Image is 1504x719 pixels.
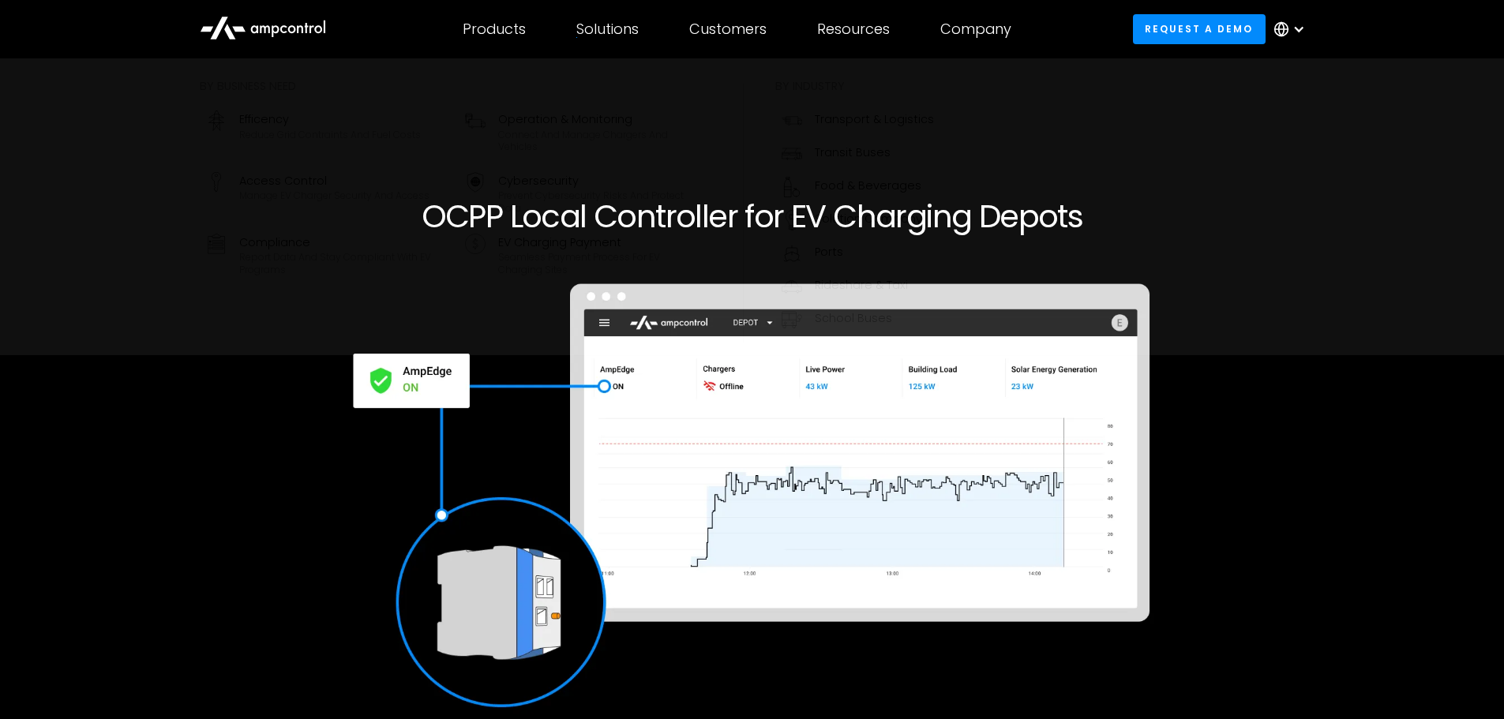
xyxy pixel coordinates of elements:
div: Rideshare & Taxi [815,276,908,294]
a: EfficencyReduce grid contraints and fuel costs [200,104,452,159]
a: Transit Buses [775,137,940,170]
div: Report data and stay compliant with EV programs [239,251,446,275]
img: AmpEdge an OCPP local controller for on-site ev charging depots [344,273,1161,719]
div: Reduce grid contraints and fuel costs [239,129,421,141]
a: CybersecurityPrevent cybersecurity risks and protect data [459,166,711,221]
div: Seamless Payment Process for EV Charging Sites [498,251,705,275]
div: Customers [689,21,767,38]
a: Operation & MonitoringConnect and manage chargers and vehicles [459,104,711,159]
div: Solutions [576,21,639,38]
div: Transit Buses [815,144,891,161]
div: Ports [815,243,843,260]
div: Efficency [239,110,421,128]
div: Prevent cybersecurity risks and protect data [498,189,705,214]
div: Company [940,21,1011,38]
a: Request a demo [1133,14,1266,43]
a: ComplianceReport data and stay compliant with EV programs [200,227,452,283]
div: Access Control [239,172,429,189]
div: Food & Beverages [815,177,921,194]
div: Products [463,21,526,38]
a: School Buses [775,303,940,336]
div: Resources [817,21,890,38]
div: Transport & Logistics [815,110,934,128]
a: Solution Company [775,204,940,237]
div: Compliance [239,234,446,251]
div: Solution Company [815,210,922,227]
div: Manage EV charger security and access [239,189,429,202]
div: School Buses [815,309,892,327]
a: Access ControlManage EV charger security and access [200,166,452,221]
div: By business need [200,77,711,95]
div: Connect and manage chargers and vehicles [498,129,705,153]
a: EV Charging PaymentSeamless Payment Process for EV Charging Sites [459,227,711,283]
div: Cybersecurity [498,172,705,189]
a: Ports [775,237,940,270]
a: Food & Beverages [775,170,940,204]
a: Rideshare & Taxi [775,270,940,303]
div: EV Charging Payment [498,234,705,251]
div: Operation & Monitoring [498,110,705,128]
a: Transport & Logistics [775,104,940,137]
div: By industry [775,77,940,95]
